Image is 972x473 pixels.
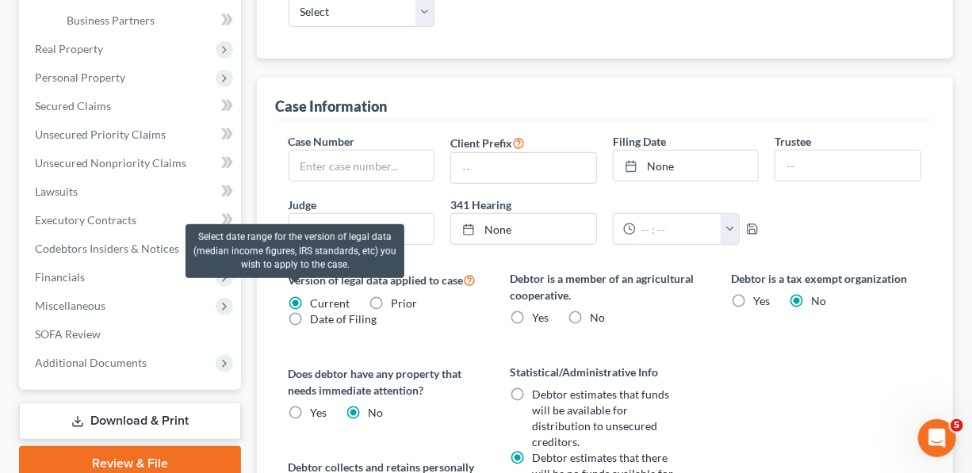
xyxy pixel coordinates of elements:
[311,296,350,310] span: Current
[451,153,596,183] input: --
[918,419,956,457] iframe: Intercom live chat
[35,356,147,369] span: Additional Documents
[22,206,241,235] a: Executory Contracts
[19,402,241,440] a: Download & Print
[35,242,179,255] span: Codebtors Insiders & Notices
[22,149,241,177] a: Unsecured Nonpriority Claims
[35,299,105,312] span: Miscellaneous
[35,270,85,284] span: Financials
[951,419,963,432] span: 5
[532,387,669,448] span: Debtor estimates that funds will be available for distribution to unsecured creditors.
[54,6,241,35] a: Business Partners
[289,196,317,213] label: Judge
[289,214,434,244] input: --
[35,185,78,198] span: Lawsuits
[775,133,811,150] label: Trustee
[67,13,155,27] span: Business Partners
[392,296,418,310] span: Prior
[35,99,111,113] span: Secured Claims
[35,327,101,341] span: SOFA Review
[289,133,355,150] label: Case Number
[532,311,549,324] span: Yes
[811,294,826,307] span: No
[613,133,666,150] label: Filing Date
[636,214,722,244] input: -- : --
[775,151,920,181] input: --
[22,92,241,120] a: Secured Claims
[35,71,125,84] span: Personal Property
[510,270,699,303] label: Debtor is a member of an agricultural cooperative.
[510,364,699,380] label: Statistical/Administrative Info
[731,270,920,287] label: Debtor is a tax exempt organization
[186,224,404,277] div: Select date range for the version of legal data (median income figures, IRS standards, etc) you w...
[442,196,767,213] label: 341 Hearing
[311,406,327,419] span: Yes
[276,97,388,116] div: Case Information
[289,365,478,399] label: Does debtor have any property that needs immediate attention?
[614,151,759,181] a: None
[22,320,241,349] a: SOFA Review
[369,406,384,419] span: No
[450,133,525,152] label: Client Prefix
[590,311,605,324] span: No
[35,156,186,170] span: Unsecured Nonpriority Claims
[35,42,103,55] span: Real Property
[311,312,377,326] span: Date of Filing
[451,214,596,244] a: None
[289,151,434,181] input: Enter case number...
[35,128,166,141] span: Unsecured Priority Claims
[22,120,241,149] a: Unsecured Priority Claims
[753,294,770,307] span: Yes
[22,177,241,206] a: Lawsuits
[35,213,136,227] span: Executory Contracts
